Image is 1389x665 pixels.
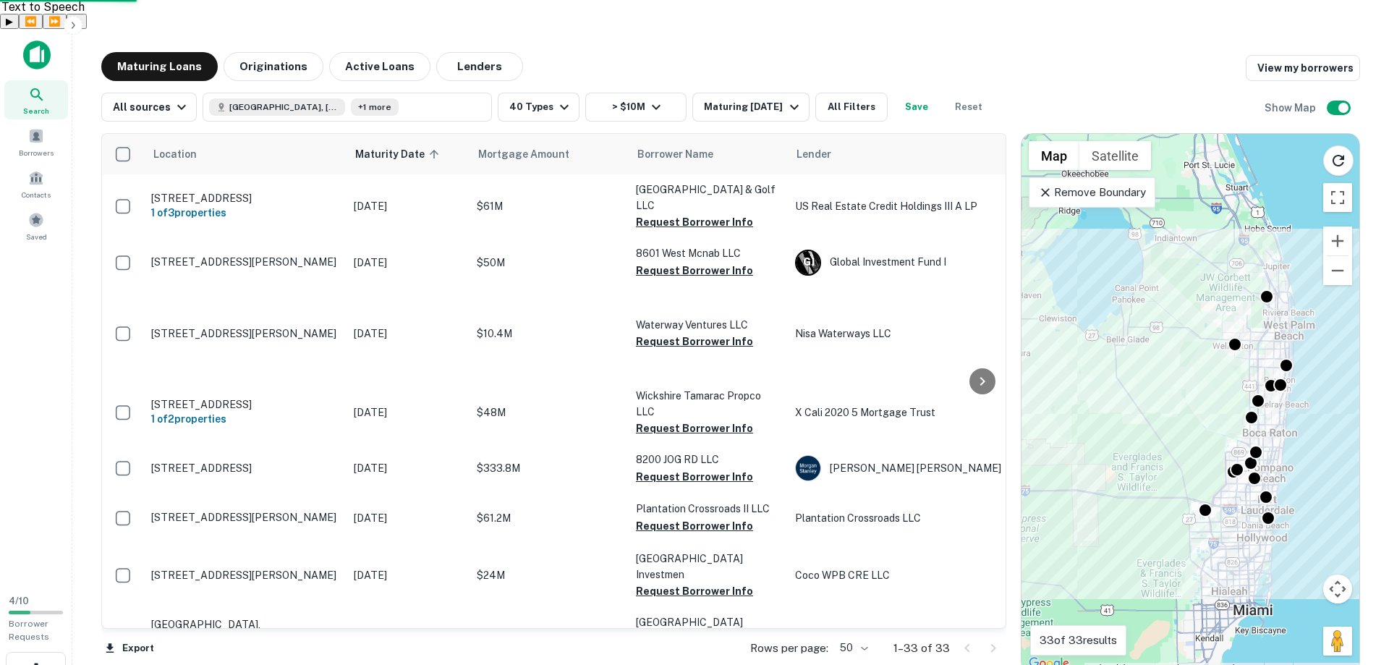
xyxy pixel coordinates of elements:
span: Lender [797,145,831,163]
th: Borrower Name [629,134,788,174]
button: Forward [43,14,67,29]
p: 33 of 33 results [1040,632,1117,649]
span: Location [153,145,197,163]
p: $24M [477,567,621,583]
p: X Cali 2020 5 Mortgage Trust [795,404,1012,420]
p: [GEOGRAPHIC_DATA] Investmen [636,551,781,583]
p: Coco WPB CRE LLC [795,567,1012,583]
div: 50 [834,638,870,658]
p: G I [803,255,814,270]
button: > $10M [585,93,687,122]
a: Contacts [4,164,68,203]
span: Maturity Date [355,145,443,163]
p: [GEOGRAPHIC_DATA] Investmen [636,614,781,646]
button: Toggle fullscreen view [1323,183,1352,212]
span: Mortgage Amount [478,145,588,163]
p: $61M [477,198,621,214]
button: Show satellite imagery [1079,141,1151,170]
p: [DATE] [354,198,462,214]
button: Request Borrower Info [636,583,753,600]
th: Lender [788,134,1019,174]
span: Borrower Requests [9,619,49,642]
th: Location [144,134,347,174]
button: Save your search to get updates of matches that match your search criteria. [893,93,940,122]
p: [DATE] [354,567,462,583]
button: Settings [67,14,87,29]
button: Show street map [1029,141,1079,170]
h6: Show Map [1265,100,1318,116]
a: Borrowers [4,122,68,161]
p: Wickshire Tamarac Propco LLC [636,388,781,420]
p: $10.4M [477,326,621,342]
button: Request Borrower Info [636,517,753,535]
a: Search [4,80,68,119]
span: +1 more [358,101,391,114]
p: [STREET_ADDRESS][PERSON_NAME] [151,511,339,524]
p: [STREET_ADDRESS] [151,462,339,475]
p: [DATE] [354,255,462,271]
button: Active Loans [329,52,430,81]
img: capitalize-icon.png [23,41,51,69]
p: [STREET_ADDRESS][PERSON_NAME] [151,569,339,582]
button: Zoom out [1323,256,1352,285]
p: US Real Estate Credit Holdings III A LP [795,198,1012,214]
span: [GEOGRAPHIC_DATA], [GEOGRAPHIC_DATA], [GEOGRAPHIC_DATA] [229,101,338,114]
p: Plantation Crossroads II LLC [636,501,781,517]
p: Nisa Waterways LLC [795,326,1012,342]
p: [DATE] [354,460,462,476]
span: Saved [26,231,47,242]
button: Maturing Loans [101,52,218,81]
button: Export [101,638,158,659]
div: All sources [113,98,190,116]
button: All Filters [815,93,888,122]
a: View my borrowers [1246,55,1360,81]
button: Request Borrower Info [636,333,753,350]
button: Maturing [DATE] [692,93,809,122]
a: Saved [4,206,68,245]
button: [GEOGRAPHIC_DATA], [GEOGRAPHIC_DATA], [GEOGRAPHIC_DATA]+1 more [203,93,492,122]
span: Borrower Name [637,145,713,163]
p: [STREET_ADDRESS][PERSON_NAME] [151,327,339,340]
p: [DATE] [354,404,462,420]
p: $50M [477,255,621,271]
iframe: Chat Widget [1317,549,1389,619]
button: Request Borrower Info [636,420,753,437]
p: [STREET_ADDRESS] [151,192,339,205]
p: Waterway Ventures LLC [636,317,781,333]
span: 4 / 10 [9,596,29,606]
button: Reload search area [1323,145,1354,176]
button: 40 Types [498,93,579,122]
h6: 1 of 2 properties [151,411,339,427]
p: [DATE] [354,510,462,526]
div: Global Investment Fund I [795,250,1012,276]
h6: 1 of 3 properties [151,205,339,221]
button: Originations [224,52,323,81]
p: Rows per page: [750,640,828,657]
button: All sources [101,93,197,122]
button: Request Borrower Info [636,213,753,231]
p: $61.2M [477,510,621,526]
th: Maturity Date [347,134,470,174]
p: 8200 JOG RD LLC [636,452,781,467]
button: Drag Pegman onto the map to open Street View [1323,627,1352,656]
p: $48M [477,404,621,420]
p: [DATE] [354,326,462,342]
p: [STREET_ADDRESS][PERSON_NAME] [151,255,339,268]
div: Maturing [DATE] [704,98,802,116]
th: Mortgage Amount [470,134,629,174]
p: [STREET_ADDRESS] [151,398,339,411]
p: [GEOGRAPHIC_DATA], [GEOGRAPHIC_DATA] [151,618,339,644]
button: Request Borrower Info [636,262,753,279]
p: Remove Boundary [1038,184,1146,201]
span: Search [23,105,49,117]
div: [PERSON_NAME] [PERSON_NAME] [795,455,1012,481]
button: Lenders [436,52,523,81]
button: Request Borrower Info [636,468,753,486]
span: Borrowers [19,147,54,158]
p: 1–33 of 33 [893,640,950,657]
